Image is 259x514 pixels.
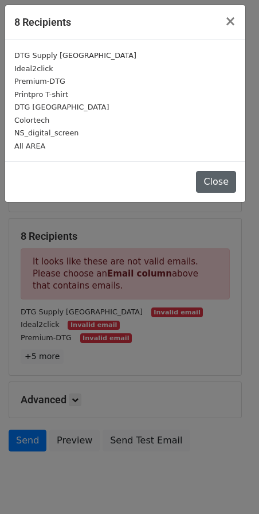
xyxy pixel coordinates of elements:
[215,5,245,37] button: Close
[14,90,68,99] small: Printpro T-shirt
[14,77,65,85] small: Premium-DTG
[225,13,236,29] span: ×
[14,103,109,111] small: DTG [GEOGRAPHIC_DATA]
[14,128,79,137] small: NS_digital_screen
[202,459,259,514] div: 聊天小组件
[14,142,45,150] small: All AREA
[14,64,53,73] small: Ideal2click
[14,116,49,124] small: Colortech
[202,459,259,514] iframe: Chat Widget
[196,171,236,193] button: Close
[14,14,71,30] h5: 8 Recipients
[14,51,136,60] small: DTG Supply [GEOGRAPHIC_DATA]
